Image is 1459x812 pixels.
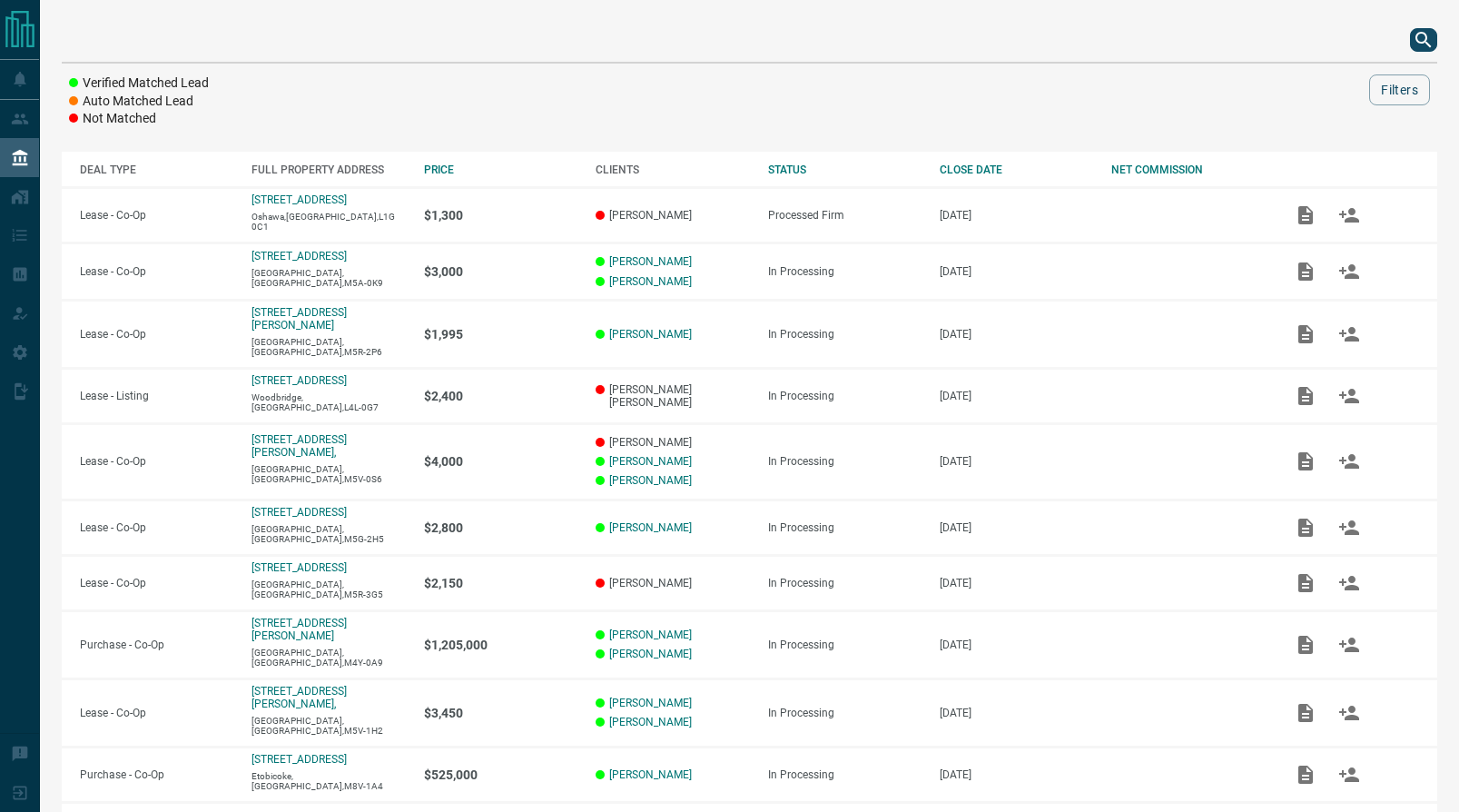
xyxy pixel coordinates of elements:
p: [DATE] [940,455,1093,468]
p: Lease - Co-Op [80,455,233,468]
p: [DATE] [940,768,1093,781]
a: [STREET_ADDRESS] [251,753,347,766]
li: Verified Matched Lead [69,74,209,93]
p: [GEOGRAPHIC_DATA],[GEOGRAPHIC_DATA],M5R-3G5 [251,579,405,599]
span: Add / View Documents [1284,327,1327,340]
div: In Processing [768,521,922,534]
a: [PERSON_NAME] [609,521,692,534]
p: [DATE] [940,265,1093,278]
button: Filters [1369,74,1430,105]
span: Match Clients [1327,706,1371,718]
p: $3,000 [424,264,577,279]
div: In Processing [768,390,922,402]
p: Lease - Co-Op [80,521,233,534]
button: search button [1410,28,1437,52]
p: $4,000 [424,454,577,469]
a: [STREET_ADDRESS][PERSON_NAME], [251,433,347,459]
div: In Processing [768,265,922,278]
p: $1,995 [424,327,577,342]
p: $1,205,000 [424,638,577,652]
p: [STREET_ADDRESS] [251,506,347,519]
span: Add / View Documents [1284,576,1327,589]
div: In Processing [768,707,922,719]
div: In Processing [768,639,922,651]
p: [GEOGRAPHIC_DATA],[GEOGRAPHIC_DATA],M5V-1H2 [251,716,405,736]
div: In Processing [768,577,922,589]
span: Match Clients [1327,264,1371,277]
span: Add / View Documents [1284,638,1327,650]
span: Add / View Documents [1284,706,1327,718]
span: Add / View Documents [1284,454,1327,467]
a: [PERSON_NAME] [609,328,692,341]
div: CLIENTS [596,163,749,176]
div: CLOSE DATE [940,163,1093,176]
a: [PERSON_NAME] [609,455,692,468]
span: Match Clients [1327,454,1371,467]
div: DEAL TYPE [80,163,233,176]
a: [STREET_ADDRESS] [251,193,347,206]
a: [PERSON_NAME] [609,716,692,728]
p: [DATE] [940,521,1093,534]
p: [PERSON_NAME] [596,209,749,222]
span: Match Clients [1327,638,1371,650]
a: [PERSON_NAME] [609,474,692,487]
a: [PERSON_NAME] [609,768,692,781]
p: [GEOGRAPHIC_DATA],[GEOGRAPHIC_DATA],M4Y-0A9 [251,648,405,668]
div: STATUS [768,163,922,176]
a: [STREET_ADDRESS] [251,374,347,387]
p: Purchase - Co-Op [80,768,233,781]
p: [DATE] [940,328,1093,341]
p: [GEOGRAPHIC_DATA],[GEOGRAPHIC_DATA],M5V-0S6 [251,464,405,484]
a: [STREET_ADDRESS][PERSON_NAME], [251,685,347,710]
div: PRICE [424,163,577,176]
p: [DATE] [940,639,1093,651]
div: NET COMMISSION [1111,163,1265,176]
span: Match Clients [1327,767,1371,780]
p: Lease - Co-Op [80,707,233,719]
p: Purchase - Co-Op [80,639,233,651]
p: Lease - Co-Op [80,209,233,222]
p: Lease - Co-Op [80,577,233,589]
div: FULL PROPERTY ADDRESS [251,163,405,176]
p: $525,000 [424,767,577,782]
a: [STREET_ADDRESS][PERSON_NAME] [251,306,347,332]
p: Lease - Listing [80,390,233,402]
p: [DATE] [940,209,1093,222]
p: [DATE] [940,577,1093,589]
p: Etobicoke,[GEOGRAPHIC_DATA],M8V-1A4 [251,771,405,791]
a: [PERSON_NAME] [609,629,692,641]
p: [GEOGRAPHIC_DATA],[GEOGRAPHIC_DATA],M5G-2H5 [251,524,405,544]
p: [DATE] [940,390,1093,402]
li: Auto Matched Lead [69,93,209,111]
div: Processed Firm [768,209,922,222]
div: In Processing [768,328,922,341]
span: Match Clients [1327,208,1371,221]
a: [STREET_ADDRESS][PERSON_NAME] [251,617,347,642]
a: [PERSON_NAME] [609,697,692,709]
span: Add / View Documents [1284,208,1327,221]
p: [PERSON_NAME] [596,577,749,589]
a: [PERSON_NAME] [609,255,692,268]
span: Add / View Documents [1284,767,1327,780]
span: Match Clients [1327,520,1371,533]
div: In Processing [768,768,922,781]
a: [PERSON_NAME] [609,275,692,288]
p: [GEOGRAPHIC_DATA],[GEOGRAPHIC_DATA],M5R-2P6 [251,337,405,357]
span: Add / View Documents [1284,520,1327,533]
p: [GEOGRAPHIC_DATA],[GEOGRAPHIC_DATA],M5A-0K9 [251,268,405,288]
span: Match Clients [1327,389,1371,401]
p: $2,400 [424,389,577,403]
p: [DATE] [940,707,1093,719]
span: Add / View Documents [1284,389,1327,401]
span: Match Clients [1327,576,1371,589]
span: Match Clients [1327,327,1371,340]
a: [PERSON_NAME] [609,648,692,660]
a: [STREET_ADDRESS] [251,250,347,262]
